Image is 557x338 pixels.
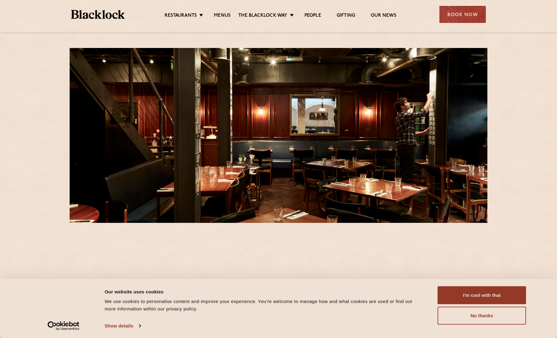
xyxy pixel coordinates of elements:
button: I'm cool with that [438,286,526,304]
a: Our News [371,13,396,19]
a: People [304,13,321,19]
div: Our website uses cookies [105,288,424,295]
div: We use cookies to personalise content and improve your experience. You're welcome to manage how a... [105,298,424,313]
button: No thanks [438,307,526,325]
div: Book Now [439,6,486,23]
a: Menus [214,13,231,19]
a: The Blacklock Way [238,13,287,19]
a: Restaurants [165,13,197,19]
a: Usercentrics Cookiebot - opens in a new window [37,321,91,331]
a: Gifting [337,13,355,19]
a: Show details [105,321,140,331]
img: BL_Textured_Logo-footer-cropped.svg [71,10,125,19]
